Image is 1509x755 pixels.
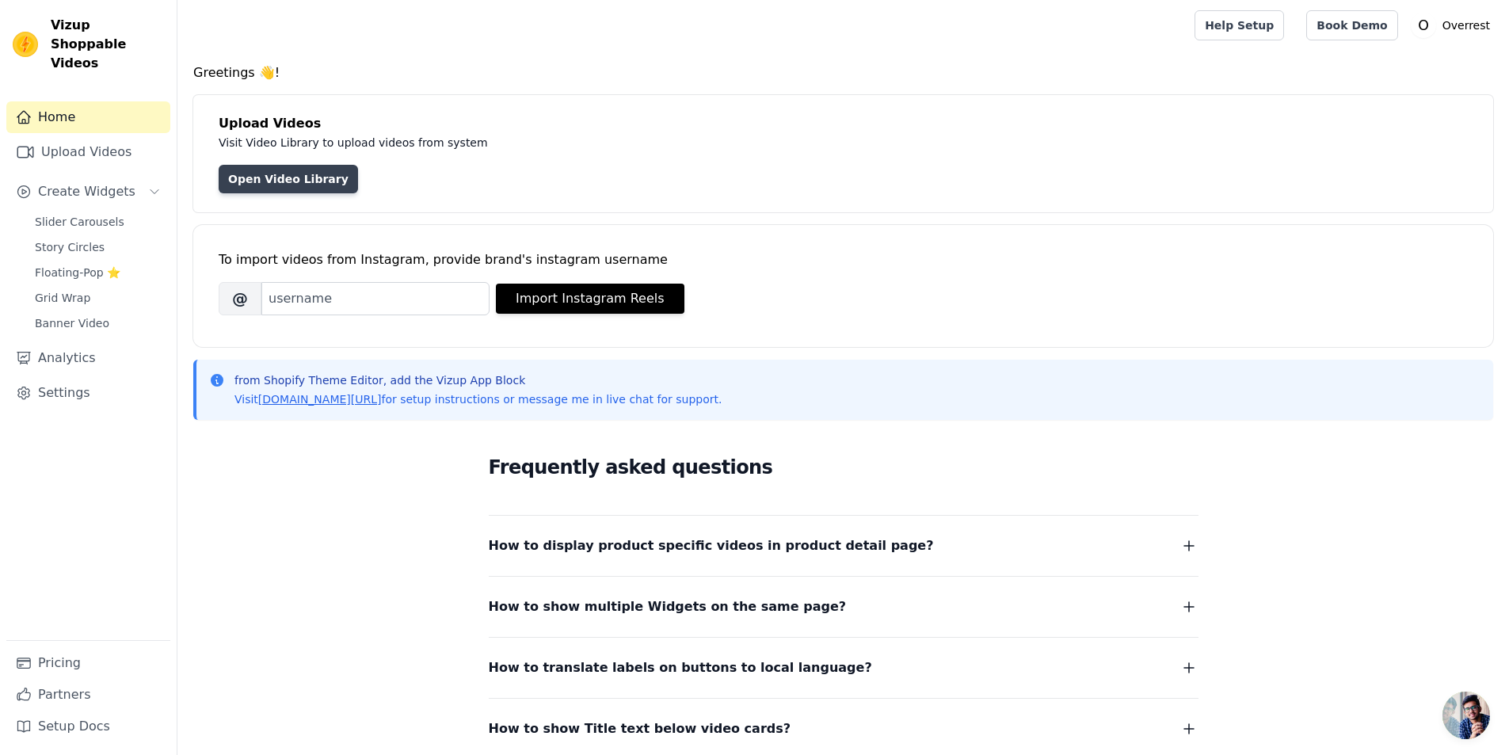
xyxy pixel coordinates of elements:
[1418,17,1429,33] text: O
[258,393,382,406] a: [DOMAIN_NAME][URL]
[489,596,847,618] span: How to show multiple Widgets on the same page?
[234,372,722,388] p: from Shopify Theme Editor, add the Vizup App Block
[35,214,124,230] span: Slider Carousels
[51,16,164,73] span: Vizup Shoppable Videos
[489,718,791,740] span: How to show Title text below video cards?
[38,182,135,201] span: Create Widgets
[6,176,170,208] button: Create Widgets
[35,239,105,255] span: Story Circles
[25,261,170,284] a: Floating-Pop ⭐
[489,535,934,557] span: How to display product specific videos in product detail page?
[193,63,1493,82] h4: Greetings 👋!
[219,114,1468,133] h4: Upload Videos
[25,236,170,258] a: Story Circles
[6,342,170,374] a: Analytics
[219,133,928,152] p: Visit Video Library to upload videos from system
[489,657,872,679] span: How to translate labels on buttons to local language?
[13,32,38,57] img: Vizup
[1436,11,1496,40] p: Overrest
[1195,10,1284,40] a: Help Setup
[219,282,261,315] span: @
[1306,10,1397,40] a: Book Demo
[219,250,1468,269] div: To import videos from Instagram, provide brand's instagram username
[6,136,170,168] a: Upload Videos
[489,657,1198,679] button: How to translate labels on buttons to local language?
[261,282,490,315] input: username
[6,679,170,711] a: Partners
[496,284,684,314] button: Import Instagram Reels
[25,312,170,334] a: Banner Video
[6,101,170,133] a: Home
[489,718,1198,740] button: How to show Title text below video cards?
[25,287,170,309] a: Grid Wrap
[35,265,120,280] span: Floating-Pop ⭐
[6,711,170,742] a: Setup Docs
[6,647,170,679] a: Pricing
[1411,11,1496,40] button: O Overrest
[1442,692,1490,739] a: Open chat
[489,596,1198,618] button: How to show multiple Widgets on the same page?
[489,535,1198,557] button: How to display product specific videos in product detail page?
[35,315,109,331] span: Banner Video
[219,165,358,193] a: Open Video Library
[234,391,722,407] p: Visit for setup instructions or message me in live chat for support.
[489,452,1198,483] h2: Frequently asked questions
[25,211,170,233] a: Slider Carousels
[35,290,90,306] span: Grid Wrap
[6,377,170,409] a: Settings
